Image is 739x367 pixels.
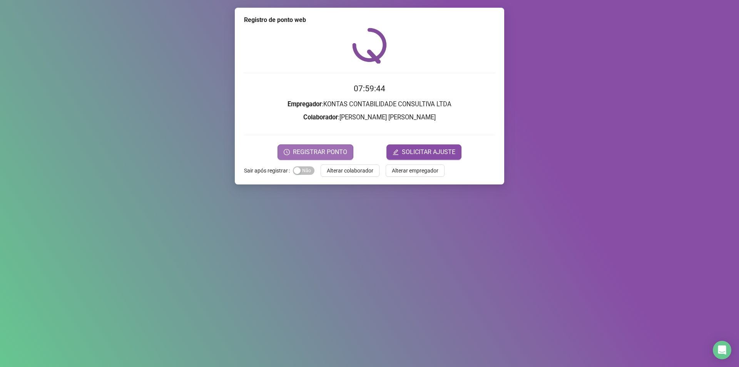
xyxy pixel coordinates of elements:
span: clock-circle [284,149,290,155]
button: Alterar colaborador [321,164,380,177]
strong: Colaborador [303,114,338,121]
h3: : KONTAS CONTABILIDADE CONSULTIVA LTDA [244,99,495,109]
strong: Empregador [288,101,322,108]
button: REGISTRAR PONTO [278,144,353,160]
img: QRPoint [352,28,387,64]
span: REGISTRAR PONTO [293,147,347,157]
h3: : [PERSON_NAME] [PERSON_NAME] [244,112,495,122]
span: Alterar empregador [392,166,438,175]
time: 07:59:44 [354,84,385,93]
span: edit [393,149,399,155]
span: Alterar colaborador [327,166,373,175]
div: Open Intercom Messenger [713,341,731,359]
button: Alterar empregador [386,164,445,177]
div: Registro de ponto web [244,15,495,25]
button: editSOLICITAR AJUSTE [386,144,461,160]
label: Sair após registrar [244,164,293,177]
span: SOLICITAR AJUSTE [402,147,455,157]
